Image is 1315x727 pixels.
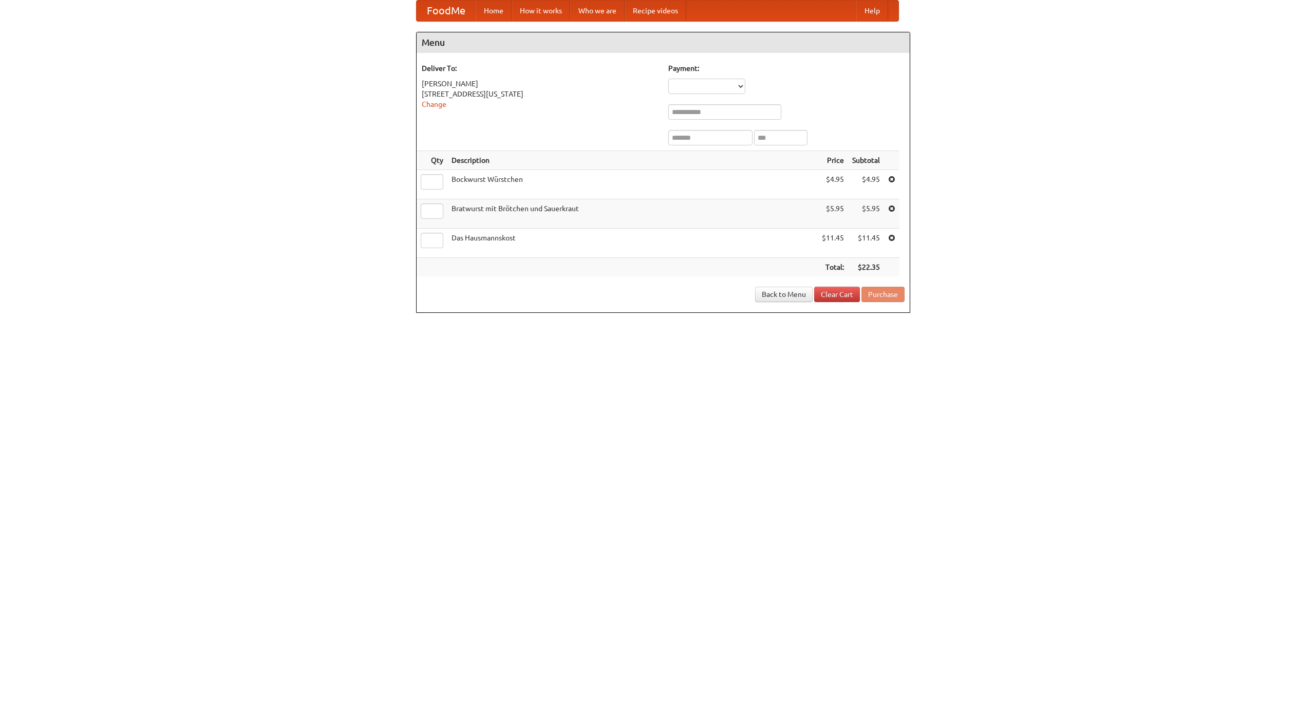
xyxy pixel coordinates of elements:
[417,1,476,21] a: FoodMe
[422,63,658,73] h5: Deliver To:
[848,229,884,258] td: $11.45
[570,1,625,21] a: Who we are
[856,1,888,21] a: Help
[512,1,570,21] a: How it works
[848,170,884,199] td: $4.95
[818,151,848,170] th: Price
[848,151,884,170] th: Subtotal
[668,63,905,73] h5: Payment:
[861,287,905,302] button: Purchase
[818,229,848,258] td: $11.45
[625,1,686,21] a: Recipe videos
[447,229,818,258] td: Das Hausmannskost
[447,199,818,229] td: Bratwurst mit Brötchen und Sauerkraut
[422,79,658,89] div: [PERSON_NAME]
[755,287,813,302] a: Back to Menu
[447,170,818,199] td: Bockwurst Würstchen
[818,258,848,277] th: Total:
[818,170,848,199] td: $4.95
[422,89,658,99] div: [STREET_ADDRESS][US_STATE]
[447,151,818,170] th: Description
[814,287,860,302] a: Clear Cart
[848,258,884,277] th: $22.35
[417,32,910,53] h4: Menu
[417,151,447,170] th: Qty
[422,100,446,108] a: Change
[848,199,884,229] td: $5.95
[818,199,848,229] td: $5.95
[476,1,512,21] a: Home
